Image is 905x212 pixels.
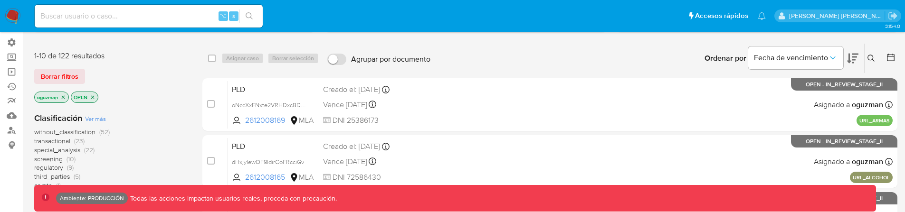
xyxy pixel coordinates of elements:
p: omar.guzman@mercadolibre.com.co [789,11,885,20]
button: search-icon [239,9,259,23]
p: Todas las acciones impactan usuarios reales, proceda con precaución. [128,194,337,203]
span: 3.154.0 [885,22,900,30]
input: Buscar usuario o caso... [35,10,263,22]
p: Ambiente: PRODUCCIÓN [60,196,124,200]
span: ⌥ [219,11,227,20]
a: Salir [888,11,898,21]
a: Notificaciones [758,12,766,20]
span: Accesos rápidos [695,11,748,21]
span: s [232,11,235,20]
